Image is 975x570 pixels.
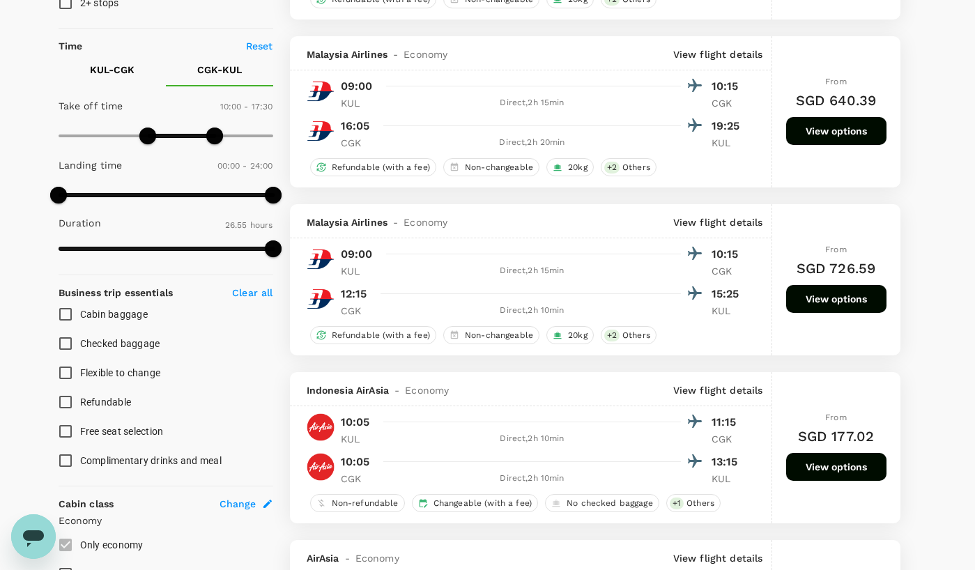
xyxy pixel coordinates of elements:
[341,414,370,431] p: 10:05
[666,494,721,512] div: +1Others
[601,158,657,176] div: +2Others
[11,514,56,559] iframe: Button to launch messaging window
[384,432,681,446] div: Direct , 2h 10min
[797,257,876,279] h6: SGD 726.59
[307,551,339,565] span: AirAsia
[712,304,746,318] p: KUL
[786,117,886,145] button: View options
[197,63,242,77] p: CGK - KUL
[562,162,593,174] span: 20kg
[670,498,684,509] span: + 1
[80,426,164,437] span: Free seat selection
[712,286,746,302] p: 15:25
[384,472,681,486] div: Direct , 2h 10min
[341,136,376,150] p: CGK
[341,264,376,278] p: KUL
[712,136,746,150] p: KUL
[339,551,355,565] span: -
[443,326,539,344] div: Non-changeable
[673,383,763,397] p: View flight details
[712,246,746,263] p: 10:15
[459,162,539,174] span: Non-changeable
[225,220,273,230] span: 26.55 hours
[617,330,656,341] span: Others
[341,454,370,470] p: 10:05
[307,413,335,441] img: QZ
[681,498,720,509] span: Others
[712,432,746,446] p: CGK
[310,326,436,344] div: Refundable (with a fee)
[220,497,256,511] span: Change
[341,472,376,486] p: CGK
[80,309,148,320] span: Cabin baggage
[220,102,273,111] span: 10:00 - 17:30
[59,514,273,527] p: Economy
[384,304,681,318] div: Direct , 2h 10min
[384,96,681,110] div: Direct , 2h 15min
[404,47,447,61] span: Economy
[326,330,436,341] span: Refundable (with a fee)
[310,494,405,512] div: Non-refundable
[604,330,620,341] span: + 2
[307,77,335,105] img: MH
[310,158,436,176] div: Refundable (with a fee)
[673,551,763,565] p: View flight details
[404,215,447,229] span: Economy
[341,118,370,134] p: 16:05
[601,326,657,344] div: +2Others
[412,494,538,512] div: Changeable (with a fee)
[825,245,847,254] span: From
[59,158,123,172] p: Landing time
[546,326,594,344] div: 20kg
[405,383,449,397] span: Economy
[712,264,746,278] p: CGK
[617,162,656,174] span: Others
[80,396,132,408] span: Refundable
[387,215,404,229] span: -
[355,551,399,565] span: Economy
[604,162,620,174] span: + 2
[59,498,114,509] strong: Cabin class
[825,413,847,422] span: From
[80,338,160,349] span: Checked baggage
[443,158,539,176] div: Non-changeable
[712,414,746,431] p: 11:15
[90,63,135,77] p: KUL - CGK
[796,89,877,111] h6: SGD 640.39
[80,367,161,378] span: Flexible to change
[712,96,746,110] p: CGK
[307,117,335,145] img: MH
[561,498,659,509] span: No checked baggage
[80,455,222,466] span: Complimentary drinks and meal
[59,216,101,230] p: Duration
[786,453,886,481] button: View options
[59,99,123,113] p: Take off time
[712,454,746,470] p: 13:15
[246,39,273,53] p: Reset
[307,285,335,313] img: MH
[673,47,763,61] p: View flight details
[712,78,746,95] p: 10:15
[798,425,875,447] h6: SGD 177.02
[459,330,539,341] span: Non-changeable
[341,78,373,95] p: 09:00
[673,215,763,229] p: View flight details
[307,453,335,481] img: QZ
[341,96,376,110] p: KUL
[307,245,335,273] img: MH
[545,494,659,512] div: No checked baggage
[786,285,886,313] button: View options
[326,498,404,509] span: Non-refundable
[307,47,388,61] span: Malaysia Airlines
[341,246,373,263] p: 09:00
[389,383,405,397] span: -
[712,472,746,486] p: KUL
[384,136,681,150] div: Direct , 2h 20min
[341,286,367,302] p: 12:15
[307,383,390,397] span: Indonesia AirAsia
[217,161,273,171] span: 00:00 - 24:00
[59,39,83,53] p: Time
[562,330,593,341] span: 20kg
[80,539,144,550] span: Only economy
[341,432,376,446] p: KUL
